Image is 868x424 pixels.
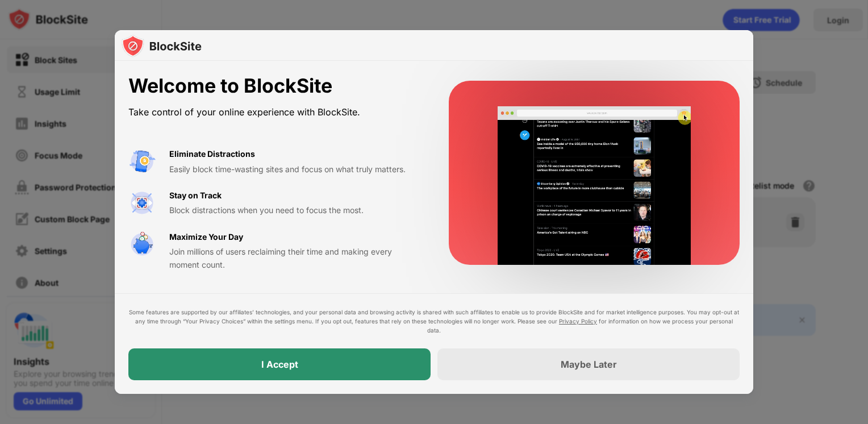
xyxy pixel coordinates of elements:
[561,359,617,370] div: Maybe Later
[169,246,422,271] div: Join millions of users reclaiming their time and making every moment count.
[128,231,156,258] img: value-safe-time.svg
[169,163,422,176] div: Easily block time-wasting sites and focus on what truly matters.
[128,148,156,175] img: value-avoid-distractions.svg
[169,204,422,217] div: Block distractions when you need to focus the most.
[169,231,243,243] div: Maximize Your Day
[128,189,156,217] img: value-focus.svg
[559,318,597,325] a: Privacy Policy
[261,359,298,370] div: I Accept
[169,189,222,202] div: Stay on Track
[122,35,202,57] img: logo-blocksite.svg
[169,148,255,160] div: Eliminate Distractions
[128,307,740,335] div: Some features are supported by our affiliates’ technologies, and your personal data and browsing ...
[128,74,422,98] div: Welcome to BlockSite
[128,104,422,120] div: Take control of your online experience with BlockSite.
